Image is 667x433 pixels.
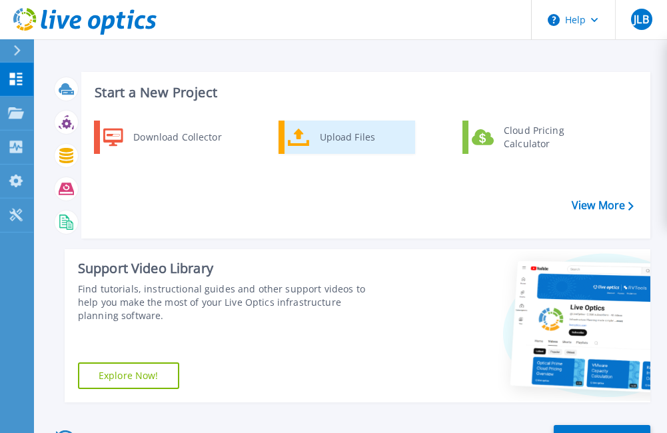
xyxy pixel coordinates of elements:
span: JLB [634,14,648,25]
a: Download Collector [94,121,231,154]
a: Cloud Pricing Calculator [462,121,599,154]
div: Find tutorials, instructional guides and other support videos to help you make the most of your L... [78,282,379,322]
a: Explore Now! [78,362,179,389]
h3: Start a New Project [95,85,633,100]
div: Support Video Library [78,260,379,277]
div: Upload Files [313,124,412,151]
a: View More [572,199,634,212]
a: Upload Files [279,121,415,154]
div: Download Collector [127,124,227,151]
div: Cloud Pricing Calculator [497,124,596,151]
